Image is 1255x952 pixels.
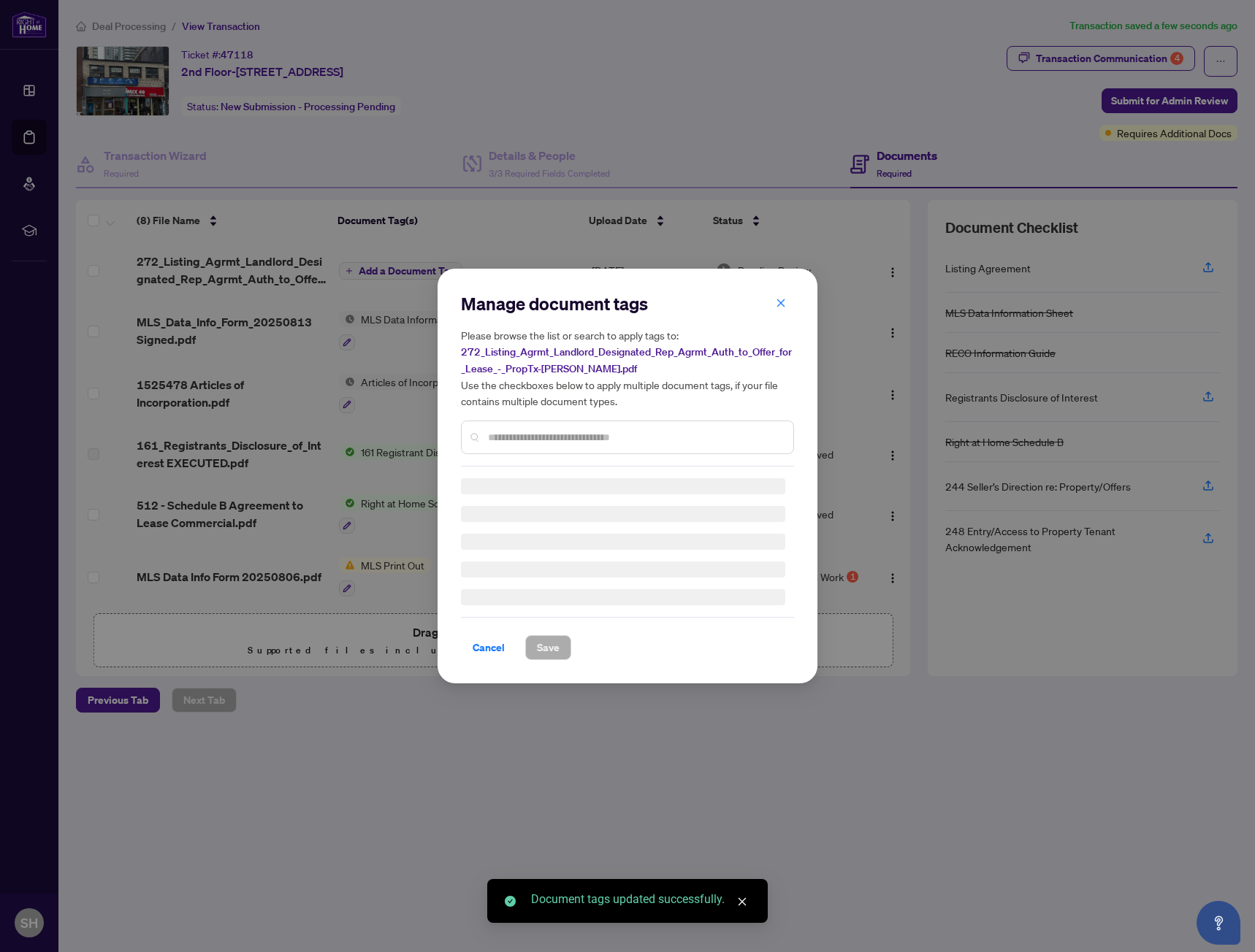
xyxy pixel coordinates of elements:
button: Open asap [1197,901,1240,945]
h2: Manage document tags [461,292,794,315]
span: Cancel [473,636,505,659]
span: check-circle [505,896,516,907]
button: Save [525,635,571,660]
span: 272_Listing_Agrmt_Landlord_Designated_Rep_Agrmt_Auth_to_Offer_for_Lease_-_PropTx-[PERSON_NAME].pdf [461,345,792,375]
span: close [737,897,747,907]
button: Cancel [461,635,516,660]
h5: Please browse the list or search to apply tags to: Use the checkboxes below to apply multiple doc... [461,327,794,409]
a: Close [734,894,750,910]
span: close [776,298,786,308]
div: Document tags updated successfully. [531,891,750,908]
